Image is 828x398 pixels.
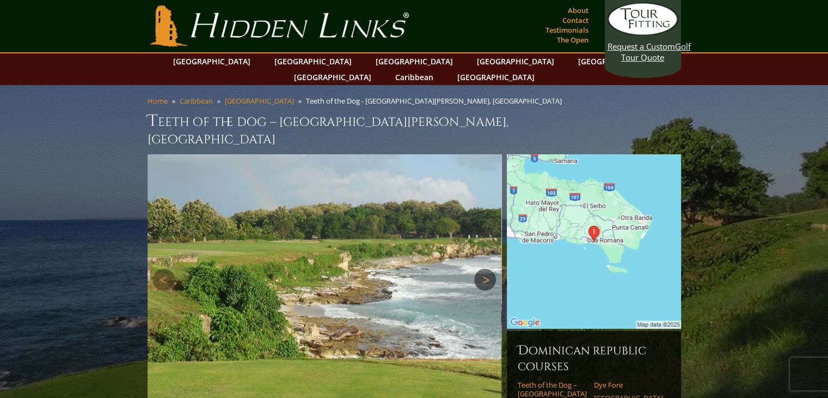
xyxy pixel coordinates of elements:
a: [GEOGRAPHIC_DATA] [225,96,294,106]
a: [GEOGRAPHIC_DATA] [168,53,256,69]
a: The Open [554,32,591,47]
a: Caribbean [390,69,439,85]
a: Contact [560,13,591,28]
span: Request a Custom [608,41,675,52]
h1: Teeth of the Dog – [GEOGRAPHIC_DATA][PERSON_NAME], [GEOGRAPHIC_DATA] [148,110,681,148]
a: [GEOGRAPHIC_DATA] [471,53,560,69]
a: Caribbean [180,96,213,106]
a: Testimonials [543,22,591,38]
a: Next [474,269,496,291]
a: [GEOGRAPHIC_DATA] [269,53,357,69]
img: Google Map of Casa de Campo, P.O. Box 140, La Romana, Dominican Republic [507,154,681,329]
a: Previous [153,269,175,291]
a: Request a CustomGolf Tour Quote [608,3,678,63]
a: About [565,3,591,18]
a: [GEOGRAPHIC_DATA] [289,69,377,85]
a: [GEOGRAPHIC_DATA] [370,53,458,69]
li: Teeth of the Dog - [GEOGRAPHIC_DATA][PERSON_NAME], [GEOGRAPHIC_DATA] [306,96,566,106]
a: Home [148,96,168,106]
a: [GEOGRAPHIC_DATA] [573,53,661,69]
a: [GEOGRAPHIC_DATA] [452,69,540,85]
a: Dye Fore [594,381,663,389]
h6: Dominican Republic Courses [518,342,670,374]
